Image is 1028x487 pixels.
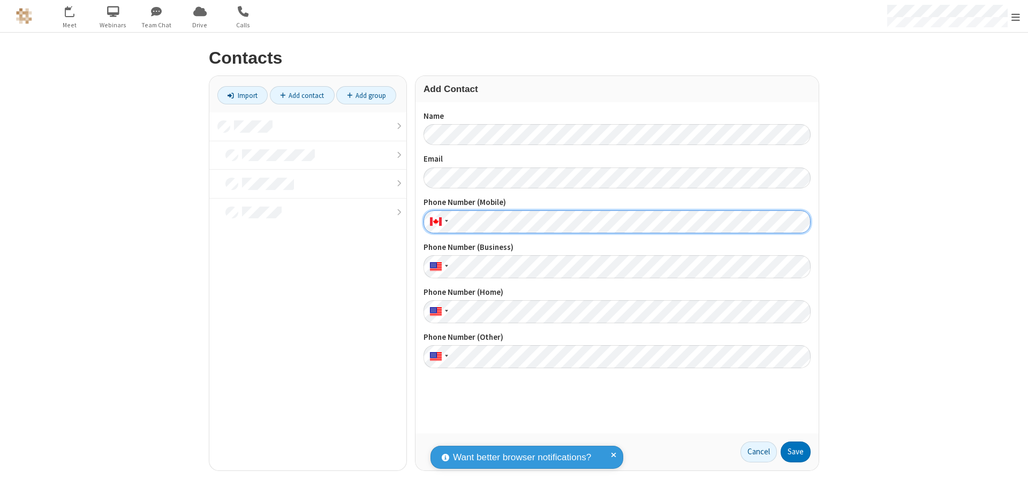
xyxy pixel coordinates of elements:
button: Save [781,442,811,463]
span: Calls [223,20,263,30]
label: Name [424,110,811,123]
div: United States: + 1 [424,255,451,278]
div: United States: + 1 [424,345,451,368]
label: Phone Number (Other) [424,331,811,344]
a: Cancel [740,442,777,463]
div: Canada: + 1 [424,210,451,233]
a: Import [217,86,268,104]
div: United States: + 1 [424,300,451,323]
a: Add contact [270,86,335,104]
span: Webinars [93,20,133,30]
label: Phone Number (Mobile) [424,196,811,209]
label: Phone Number (Business) [424,241,811,254]
label: Phone Number (Home) [424,286,811,299]
span: Drive [180,20,220,30]
div: 12 [71,6,80,14]
h2: Contacts [209,49,819,67]
a: Add group [336,86,396,104]
span: Meet [50,20,90,30]
img: QA Selenium DO NOT DELETE OR CHANGE [16,8,32,24]
label: Email [424,153,811,165]
span: Team Chat [137,20,177,30]
span: Want better browser notifications? [453,451,591,465]
iframe: Chat [1001,459,1020,480]
h3: Add Contact [424,84,811,94]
